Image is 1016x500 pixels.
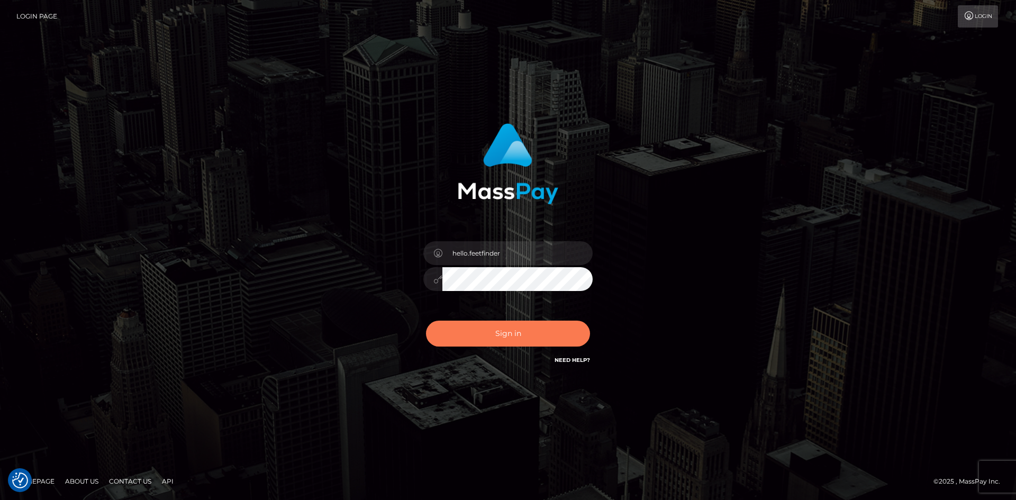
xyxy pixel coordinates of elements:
[61,473,103,489] a: About Us
[958,5,998,28] a: Login
[442,241,593,265] input: Username...
[12,473,59,489] a: Homepage
[105,473,156,489] a: Contact Us
[426,321,590,347] button: Sign in
[12,472,28,488] button: Consent Preferences
[555,357,590,363] a: Need Help?
[458,123,558,204] img: MassPay Login
[16,5,57,28] a: Login Page
[158,473,178,489] a: API
[12,472,28,488] img: Revisit consent button
[933,476,1008,487] div: © 2025 , MassPay Inc.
